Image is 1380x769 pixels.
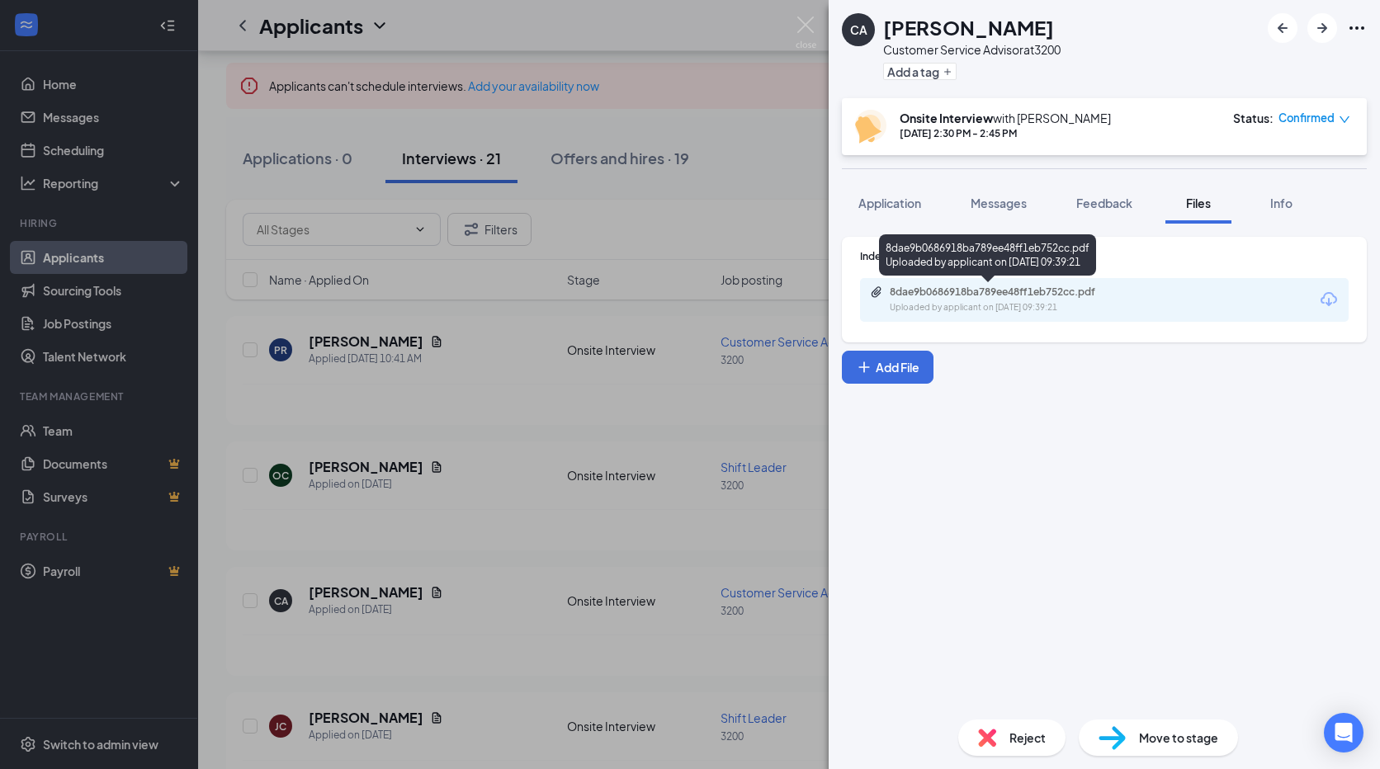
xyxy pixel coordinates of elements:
div: 8dae9b0686918ba789ee48ff1eb752cc.pdf [890,285,1121,299]
div: 8dae9b0686918ba789ee48ff1eb752cc.pdf Uploaded by applicant on [DATE] 09:39:21 [879,234,1096,276]
svg: Plus [856,359,872,375]
div: [DATE] 2:30 PM - 2:45 PM [900,126,1111,140]
button: Add FilePlus [842,351,933,384]
button: ArrowRight [1307,13,1337,43]
span: Feedback [1076,196,1132,210]
span: Files [1186,196,1211,210]
div: CA [850,21,867,38]
div: Uploaded by applicant on [DATE] 09:39:21 [890,301,1137,314]
span: Application [858,196,921,210]
span: Messages [971,196,1027,210]
svg: Ellipses [1347,18,1367,38]
span: down [1339,114,1350,125]
span: Move to stage [1139,729,1218,747]
span: Reject [1009,729,1046,747]
div: Customer Service Advisor at 3200 [883,41,1061,58]
svg: Paperclip [870,285,883,299]
h1: [PERSON_NAME] [883,13,1054,41]
svg: Plus [943,67,952,77]
span: Confirmed [1278,110,1335,126]
button: ArrowLeftNew [1268,13,1297,43]
svg: ArrowLeftNew [1273,18,1293,38]
svg: Download [1319,290,1339,309]
div: Indeed Resume [860,249,1349,263]
button: PlusAdd a tag [883,63,957,80]
b: Onsite Interview [900,111,993,125]
div: Open Intercom Messenger [1324,713,1363,752]
span: Info [1270,196,1293,210]
svg: ArrowRight [1312,18,1332,38]
div: Status : [1233,110,1274,126]
a: Paperclip8dae9b0686918ba789ee48ff1eb752cc.pdfUploaded by applicant on [DATE] 09:39:21 [870,285,1137,314]
div: with [PERSON_NAME] [900,110,1111,126]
